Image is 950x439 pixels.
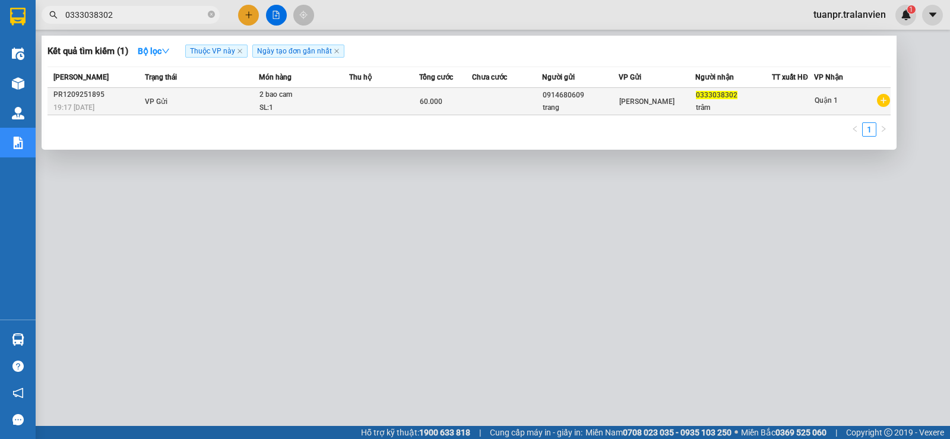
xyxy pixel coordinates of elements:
span: VP Gửi [145,97,167,106]
span: question-circle [12,361,24,372]
span: close-circle [208,10,215,21]
div: trang [543,102,618,114]
span: search [49,11,58,19]
span: TT xuất HĐ [772,73,808,81]
img: warehouse-icon [12,107,24,119]
span: Chưa cước [472,73,507,81]
span: close-circle [208,11,215,18]
span: Món hàng [259,73,292,81]
span: 60.000 [420,97,442,106]
li: Previous Page [848,122,862,137]
img: warehouse-icon [12,48,24,60]
img: logo-vxr [10,8,26,26]
li: 1 [862,122,876,137]
span: Người gửi [542,73,575,81]
span: Người nhận [695,73,734,81]
span: 0333038302 [696,91,737,99]
span: down [161,47,170,55]
span: plus-circle [877,94,890,107]
div: 0914680609 [543,89,618,102]
button: right [876,122,891,137]
img: solution-icon [12,137,24,149]
span: Tổng cước [419,73,453,81]
span: Ngày tạo đơn gần nhất [252,45,344,58]
span: [PERSON_NAME] [619,97,674,106]
img: warehouse-icon [12,77,24,90]
span: Trạng thái [145,73,177,81]
input: Tìm tên, số ĐT hoặc mã đơn [65,8,205,21]
div: PR1209251895 [53,89,141,101]
li: Next Page [876,122,891,137]
span: Thuộc VP này [185,45,248,58]
span: right [880,125,887,132]
button: left [848,122,862,137]
span: VP Nhận [814,73,843,81]
div: trâm [696,102,771,114]
strong: Bộ lọc [138,46,170,56]
span: left [851,125,859,132]
span: Quận 1 [815,96,838,105]
span: VP Gửi [619,73,641,81]
span: message [12,414,24,425]
div: 2 bao cam [259,89,349,102]
span: [PERSON_NAME] [53,73,109,81]
a: 1 [863,123,876,136]
span: close [334,48,340,54]
span: 19:17 [DATE] [53,103,94,112]
div: SL: 1 [259,102,349,115]
img: warehouse-icon [12,333,24,346]
button: Bộ lọcdown [128,42,179,61]
span: notification [12,387,24,399]
span: Thu hộ [349,73,372,81]
h3: Kết quả tìm kiếm ( 1 ) [47,45,128,58]
span: close [237,48,243,54]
